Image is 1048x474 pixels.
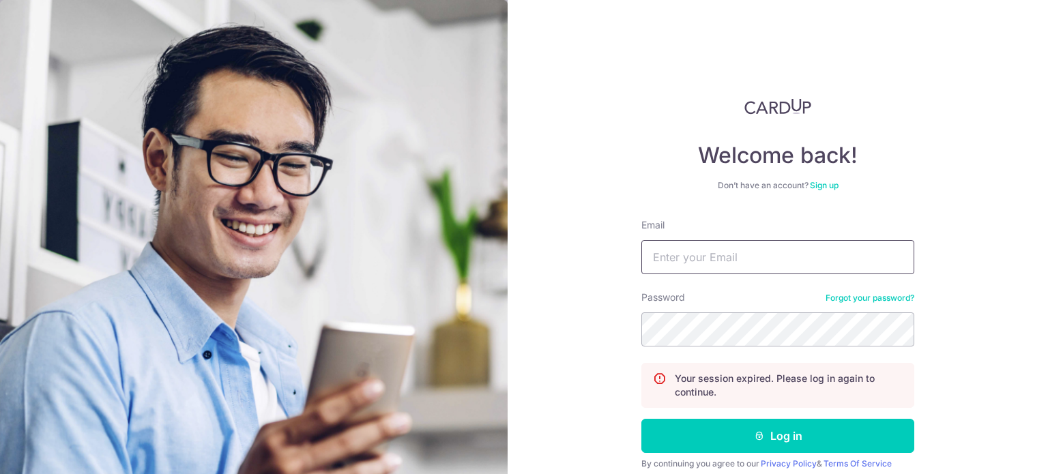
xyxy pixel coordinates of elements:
[641,180,914,191] div: Don’t have an account?
[744,98,811,115] img: CardUp Logo
[641,142,914,169] h4: Welcome back!
[826,293,914,303] a: Forgot your password?
[641,218,665,232] label: Email
[641,458,914,469] div: By continuing you agree to our &
[675,372,903,399] p: Your session expired. Please log in again to continue.
[761,458,817,469] a: Privacy Policy
[641,240,914,274] input: Enter your Email
[641,419,914,453] button: Log in
[641,291,685,304] label: Password
[810,180,839,190] a: Sign up
[824,458,892,469] a: Terms Of Service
